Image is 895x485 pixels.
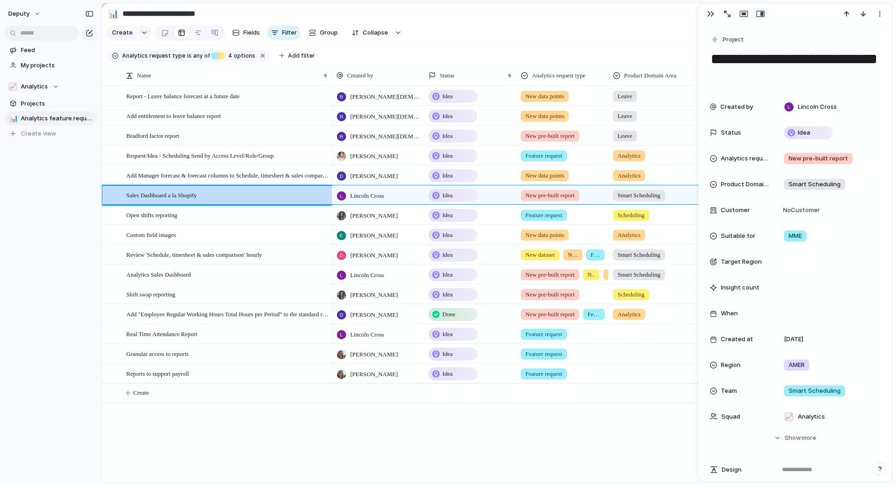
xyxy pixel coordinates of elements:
[350,271,384,280] span: Lincoln Cross
[126,269,191,279] span: Analytics Sales Dashboard
[525,369,562,379] span: Feature request
[5,59,97,72] a: My projects
[525,131,575,141] span: New pre-built report
[8,9,29,18] span: deputy
[721,206,750,215] span: Customer
[532,71,585,80] span: Analytics request type
[442,290,453,299] span: Idea
[798,412,825,421] span: Analytics
[225,52,255,60] span: options
[347,71,373,80] span: Created by
[350,330,384,339] span: Lincoln Cross
[320,28,338,37] span: Group
[126,368,189,379] span: Reports to support payroll
[442,310,455,319] span: Done
[798,128,810,137] span: Idea
[588,270,595,279] span: New dataset
[106,6,121,21] button: 📊
[525,330,562,339] span: Feature request
[525,92,564,101] span: New data points
[350,172,398,181] span: [PERSON_NAME]
[8,82,18,91] div: 📈
[350,290,398,300] span: [PERSON_NAME]
[721,412,740,421] span: Squad
[350,152,398,161] span: [PERSON_NAME]
[784,412,794,421] div: 📈
[350,132,420,141] span: [PERSON_NAME][DEMOGRAPHIC_DATA]
[442,369,453,379] span: Idea
[126,90,240,101] span: Report - Leave balance forecast at a future date
[126,150,274,160] span: Request/Idea - Scheduling Send by Access Level/Role/Group
[5,127,97,141] button: Create view
[525,290,575,299] span: New pre-built report
[721,180,769,189] span: Product Domain Area
[618,151,641,160] span: Analytics
[618,250,660,260] span: Smart Scheduling
[442,171,453,180] span: Idea
[288,52,315,60] span: Add filter
[720,102,753,112] span: Created by
[442,92,453,101] span: Idea
[346,25,393,40] button: Collapse
[798,102,837,112] span: Lincoln Cross
[350,231,398,240] span: [PERSON_NAME]
[126,189,197,200] span: Sales Dashboard a la Shopify
[126,308,329,319] span: Add "Employee Regular Working Hours Total Hours per Period" to the standard report > Team Member ...
[350,211,398,220] span: [PERSON_NAME]
[122,52,185,60] span: Analytics request type
[618,171,641,180] span: Analytics
[274,49,320,62] button: Add filter
[126,348,188,359] span: Granular access to reports
[525,349,562,359] span: Feature request
[789,154,848,163] span: New pre-built report
[108,7,118,20] div: 📊
[126,110,221,121] span: Add entitlement to leave balance report
[21,46,94,55] span: Feed
[525,250,555,260] span: New dataset
[525,112,564,121] span: New data points
[4,6,46,21] button: deputy
[525,231,564,240] span: New data points
[10,113,16,124] div: 📊
[5,112,97,125] a: 📊Analytics feature requests
[789,180,841,189] span: Smart Scheduling
[5,43,97,57] a: Feed
[442,270,453,279] span: Idea
[784,335,803,344] span: [DATE]
[282,28,297,37] span: Filter
[211,51,257,61] button: 4 options
[721,257,762,266] span: Target Region
[721,309,738,318] span: When
[350,112,420,121] span: [PERSON_NAME][DEMOGRAPHIC_DATA]
[243,28,260,37] span: Fields
[624,71,676,80] span: Product Domain Area
[442,112,453,121] span: Idea
[350,310,398,319] span: [PERSON_NAME]
[789,386,841,396] span: Smart Scheduling
[192,52,210,60] span: any of
[225,52,234,59] span: 4
[721,386,737,396] span: Team
[5,97,97,111] a: Projects
[112,28,133,37] span: Create
[722,465,742,474] span: Design
[442,131,453,141] span: Idea
[126,130,179,141] span: Bradford factor report
[618,290,645,299] span: Scheduling
[442,191,453,200] span: Idea
[267,25,300,40] button: Filter
[442,250,453,260] span: Idea
[525,151,562,160] span: Feature request
[126,289,175,299] span: Shift swap reporting
[568,250,578,260] span: New data points
[525,171,564,180] span: New data points
[21,61,94,70] span: My projects
[608,270,615,279] span: New data points
[350,370,398,379] span: [PERSON_NAME]
[525,211,562,220] span: Feature request
[721,361,741,370] span: Region
[106,25,137,40] button: Create
[588,310,600,319] span: Feature request
[187,52,192,60] span: is
[789,231,802,241] span: MME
